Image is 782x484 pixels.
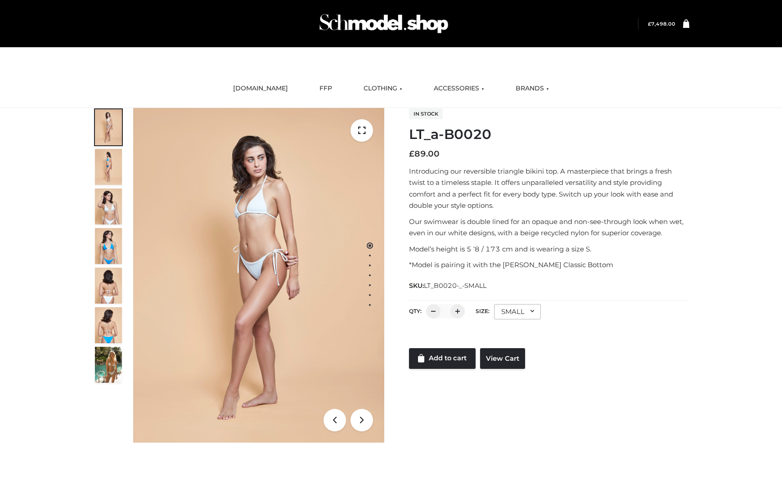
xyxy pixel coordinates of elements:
[480,348,525,369] a: View Cart
[95,188,122,224] img: ArielClassicBikiniTop_CloudNine_AzureSky_OW114ECO_3-scaled.jpg
[409,259,689,271] p: *Model is pairing it with the [PERSON_NAME] Classic Bottom
[409,126,689,143] h1: LT_a-B0020
[409,149,440,159] bdi: 89.00
[226,79,295,99] a: [DOMAIN_NAME]
[357,79,409,99] a: CLOTHING
[427,79,491,99] a: ACCESSORIES
[95,347,122,383] img: Arieltop_CloudNine_AzureSky2.jpg
[95,228,122,264] img: ArielClassicBikiniTop_CloudNine_AzureSky_OW114ECO_4-scaled.jpg
[95,149,122,185] img: ArielClassicBikiniTop_CloudNine_AzureSky_OW114ECO_2-scaled.jpg
[95,307,122,343] img: ArielClassicBikiniTop_CloudNine_AzureSky_OW114ECO_8-scaled.jpg
[409,216,689,239] p: Our swimwear is double lined for an opaque and non-see-through look when wet, even in our white d...
[409,348,476,369] a: Add to cart
[648,21,675,27] bdi: 7,498.00
[409,108,443,119] span: In stock
[95,268,122,304] img: ArielClassicBikiniTop_CloudNine_AzureSky_OW114ECO_7-scaled.jpg
[409,149,414,159] span: £
[494,304,541,319] div: SMALL
[409,280,487,291] span: SKU:
[476,308,490,314] label: Size:
[313,79,339,99] a: FFP
[316,6,451,41] img: Schmodel Admin 964
[409,166,689,211] p: Introducing our reversible triangle bikini top. A masterpiece that brings a fresh twist to a time...
[95,109,122,145] img: ArielClassicBikiniTop_CloudNine_AzureSky_OW114ECO_1-scaled.jpg
[509,79,556,99] a: BRANDS
[133,108,384,443] img: ArielClassicBikiniTop_CloudNine_AzureSky_OW114ECO_1
[648,21,651,27] span: £
[409,308,422,314] label: QTY:
[424,282,486,290] span: LT_B0020-_-SMALL
[409,243,689,255] p: Model’s height is 5 ‘8 / 173 cm and is wearing a size S.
